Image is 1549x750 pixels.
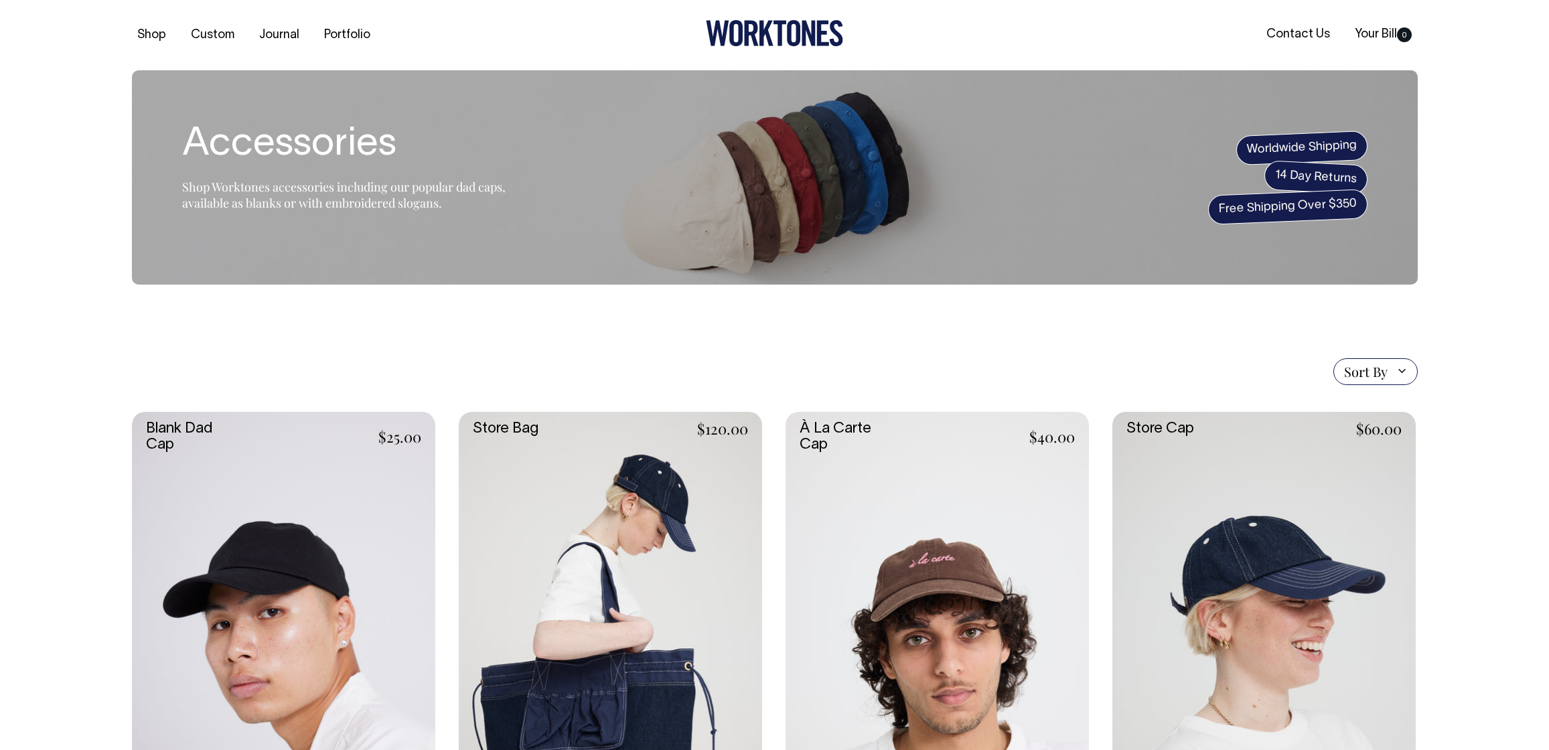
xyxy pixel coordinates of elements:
[1236,131,1368,165] span: Worldwide Shipping
[1397,27,1412,42] span: 0
[182,179,506,211] span: Shop Worktones accessories including our popular dad caps, available as blanks or with embroidere...
[1349,23,1417,46] a: Your Bill0
[182,124,517,167] h1: Accessories
[254,24,305,46] a: Journal
[1344,364,1388,380] span: Sort By
[1207,189,1368,225] span: Free Shipping Over $350
[1263,160,1368,195] span: 14 Day Returns
[132,24,171,46] a: Shop
[319,24,376,46] a: Portfolio
[186,24,240,46] a: Custom
[1261,23,1335,46] a: Contact Us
